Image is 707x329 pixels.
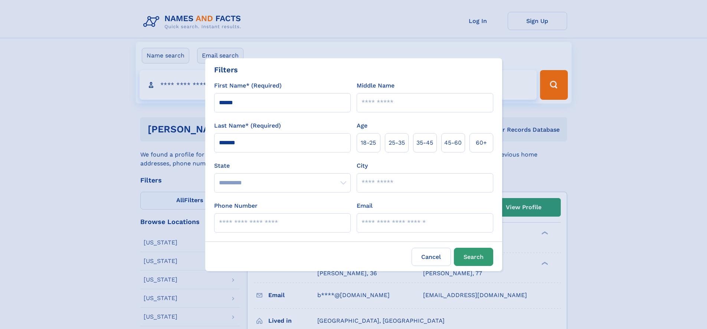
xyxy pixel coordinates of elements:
[357,161,368,170] label: City
[214,161,351,170] label: State
[416,138,433,147] span: 35‑45
[357,121,367,130] label: Age
[444,138,462,147] span: 45‑60
[214,81,282,90] label: First Name* (Required)
[214,201,258,210] label: Phone Number
[357,201,373,210] label: Email
[476,138,487,147] span: 60+
[389,138,405,147] span: 25‑35
[454,248,493,266] button: Search
[412,248,451,266] label: Cancel
[214,64,238,75] div: Filters
[361,138,376,147] span: 18‑25
[214,121,281,130] label: Last Name* (Required)
[357,81,395,90] label: Middle Name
